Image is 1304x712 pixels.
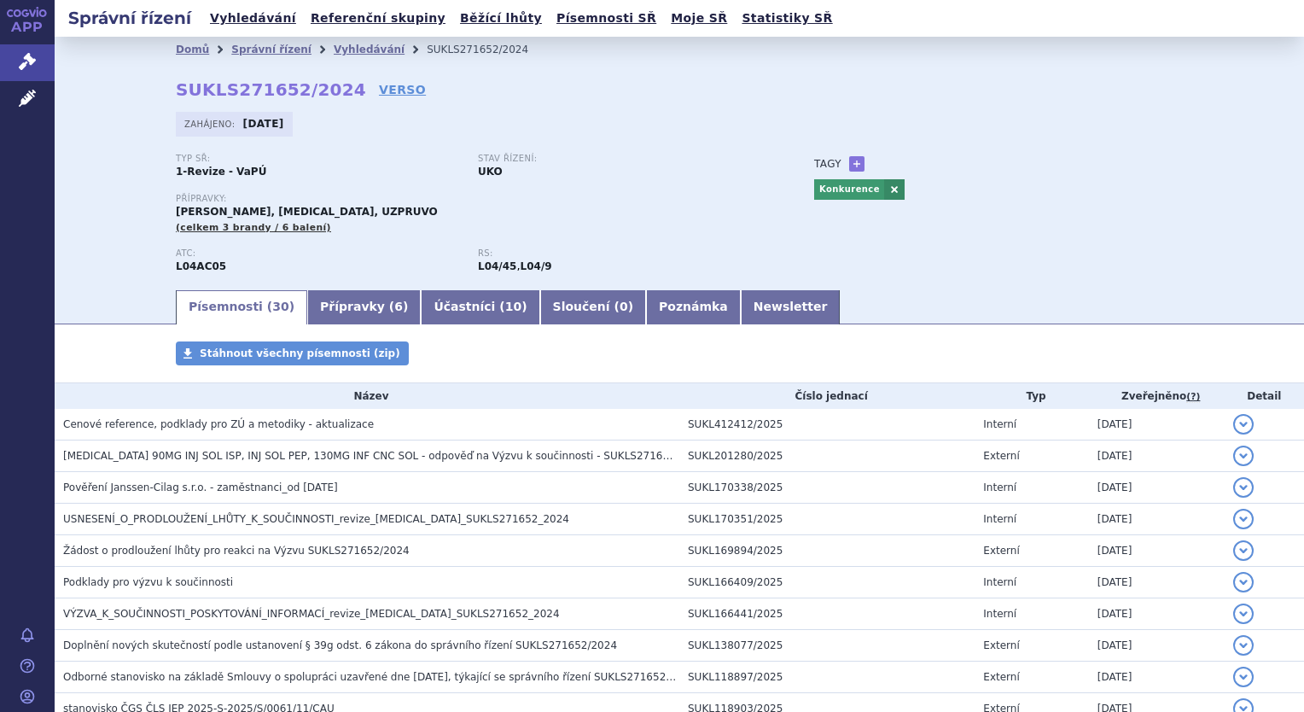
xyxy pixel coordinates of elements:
span: USNESENÍ_O_PRODLOUŽENÍ_LHŮTY_K_SOUČINNOSTI_revize_ustekinumab_SUKLS271652_2024 [63,513,569,525]
h2: Správní řízení [55,6,205,30]
a: Moje SŘ [666,7,732,30]
a: Newsletter [741,290,841,324]
td: SUKL201280/2025 [679,441,975,472]
p: Typ SŘ: [176,154,461,164]
span: Stáhnout všechny písemnosti (zip) [200,347,400,359]
td: SUKL170338/2025 [679,472,975,504]
span: 10 [505,300,521,313]
th: Detail [1225,383,1304,409]
span: VÝZVA_K_SOUČINNOSTI_POSKYTOVÁNÍ_INFORMACÍ_revize_ustekinumab_SUKLS271652_2024 [63,608,560,620]
div: , [478,248,780,274]
span: Externí [983,545,1019,557]
p: Přípravky: [176,194,780,204]
strong: ustekinumab [521,260,552,272]
a: Písemnosti (30) [176,290,307,324]
span: Interní [983,576,1016,588]
span: Interní [983,513,1016,525]
span: Interní [983,418,1016,430]
span: Externí [983,671,1019,683]
th: Číslo jednací [679,383,975,409]
a: VERSO [379,81,426,98]
a: Vyhledávání [334,44,405,55]
span: Externí [983,639,1019,651]
span: (celkem 3 brandy / 6 balení) [176,222,331,233]
a: Správní řízení [231,44,311,55]
strong: UKO [478,166,503,178]
button: detail [1233,414,1254,435]
li: SUKLS271652/2024 [427,37,550,62]
span: Interní [983,608,1016,620]
td: SUKL166409/2025 [679,567,975,598]
a: Účastníci (10) [421,290,539,324]
strong: 1-Revize - VaPÚ [176,166,266,178]
a: Domů [176,44,209,55]
td: [DATE] [1089,535,1225,567]
span: Zahájeno: [184,117,238,131]
td: SUKL169894/2025 [679,535,975,567]
td: SUKL118897/2025 [679,662,975,693]
td: SUKL166441/2025 [679,598,975,630]
th: Typ [975,383,1088,409]
td: [DATE] [1089,567,1225,598]
span: STELARA 90MG INJ SOL ISP, INJ SOL PEP, 130MG INF CNC SOL - odpověď na Výzvu k součinnosti - SUKLS... [63,450,705,462]
button: detail [1233,572,1254,592]
span: Doplnění nových skutečností podle ustanovení § 39g odst. 6 zákona do správního řízení SUKLS271652... [63,639,617,651]
button: detail [1233,477,1254,498]
strong: SUKLS271652/2024 [176,79,366,100]
span: Podklady pro výzvu k součinnosti [63,576,233,588]
span: Žádost o prodloužení lhůty pro reakci na Výzvu SUKLS271652/2024 [63,545,410,557]
span: Interní [983,481,1016,493]
p: ATC: [176,248,461,259]
span: 0 [620,300,628,313]
h3: Tagy [814,154,841,174]
a: Přípravky (6) [307,290,421,324]
td: SUKL138077/2025 [679,630,975,662]
td: [DATE] [1089,472,1225,504]
a: Poznámka [646,290,741,324]
td: [DATE] [1089,630,1225,662]
abbr: (?) [1186,391,1200,403]
p: RS: [478,248,763,259]
th: Název [55,383,679,409]
a: Referenční skupiny [306,7,451,30]
td: [DATE] [1089,441,1225,472]
span: Cenové reference, podklady pro ZÚ a metodiky - aktualizace [63,418,374,430]
span: 6 [394,300,403,313]
td: [DATE] [1089,504,1225,535]
a: + [849,156,864,172]
span: Pověření Janssen-Cilag s.r.o. - zaměstnanci_od 03.03.2025 [63,481,338,493]
strong: [DATE] [243,118,284,130]
td: [DATE] [1089,598,1225,630]
a: Písemnosti SŘ [551,7,661,30]
span: 30 [272,300,288,313]
a: Sloučení (0) [540,290,646,324]
a: Statistiky SŘ [736,7,837,30]
a: Vyhledávání [205,7,301,30]
td: [DATE] [1089,409,1225,441]
button: detail [1233,509,1254,529]
a: Běžící lhůty [455,7,547,30]
button: detail [1233,540,1254,561]
td: [DATE] [1089,662,1225,693]
button: detail [1233,635,1254,656]
p: Stav řízení: [478,154,763,164]
th: Zveřejněno [1089,383,1225,409]
strong: USTEKINUMAB [176,260,226,272]
span: [PERSON_NAME], [MEDICAL_DATA], UZPRUVO [176,206,438,218]
span: Odborné stanovisko na základě Smlouvy o spolupráci uzavřené dne 18.1.2018, týkající se správního ... [63,671,696,683]
button: detail [1233,446,1254,466]
strong: ustekinumab pro léčbu Crohnovy choroby [478,260,516,272]
button: detail [1233,667,1254,687]
td: SUKL170351/2025 [679,504,975,535]
a: Stáhnout všechny písemnosti (zip) [176,341,409,365]
button: detail [1233,604,1254,624]
a: Konkurence [814,179,884,200]
td: SUKL412412/2025 [679,409,975,441]
span: Externí [983,450,1019,462]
